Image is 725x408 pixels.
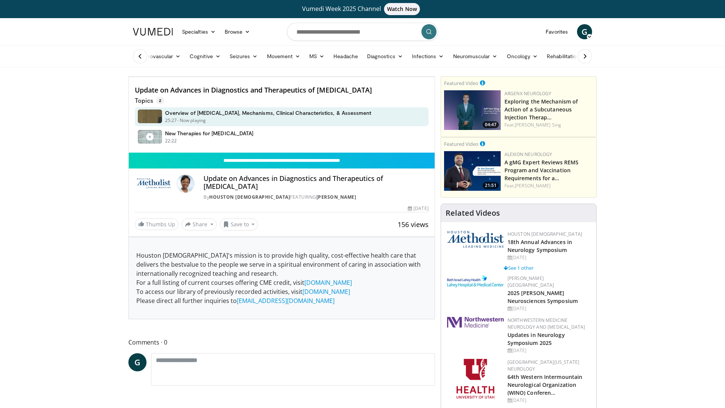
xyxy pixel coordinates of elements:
a: Alexion Neurology [504,151,552,158]
a: A gMG Expert Reviews REMS Program and Vaccination Requirements for a… [504,159,579,182]
a: MS [305,49,329,64]
h4: Update on Advances in Diagnostics and Therapeutics of [MEDICAL_DATA] [204,175,429,191]
div: [DATE] [507,305,590,312]
a: Favorites [541,24,572,39]
button: Save to [220,218,258,230]
a: Neuromuscular [449,49,502,64]
p: 22:22 [165,138,177,144]
span: Watch Now [384,3,420,15]
a: Updates in Neurology Symposium 2025 [507,331,565,346]
a: [PERSON_NAME] [316,194,356,200]
div: [DATE] [507,347,590,354]
a: Rehabilitation [542,49,584,64]
small: Featured Video [444,80,478,87]
div: [DATE] [507,397,590,404]
div: [DATE] [408,205,428,212]
img: e7977282-282c-4444-820d-7cc2733560fd.jpg.150x105_q85_autocrop_double_scale_upscale_version-0.2.jpg [447,275,504,287]
img: 2a462fb6-9365-492a-ac79-3166a6f924d8.png.150x105_q85_autocrop_double_scale_upscale_version-0.2.jpg [447,317,504,328]
a: 04:47 [444,90,501,130]
p: 25:27 [165,117,177,124]
h4: New Therapies for [MEDICAL_DATA] [165,130,253,137]
a: Vumedi Week 2025 ChannelWatch Now [134,3,591,15]
img: f6362829-b0a3-407d-a044-59546adfd345.png.150x105_q85_autocrop_double_scale_upscale_version-0.2.png [457,359,494,399]
div: [DATE] [507,254,590,261]
a: G [128,353,147,371]
a: 18th Annual Advances in Neurology Symposium [507,238,572,253]
a: 2025 [PERSON_NAME] Neurosciences Symposium [507,289,578,304]
a: Headache [329,49,362,64]
img: VuMedi Logo [133,28,173,36]
a: Movement [262,49,305,64]
a: [DOMAIN_NAME] [302,287,350,296]
input: Search topics, interventions [287,23,438,41]
a: G [577,24,592,39]
h4: Related Videos [446,209,500,218]
a: [PERSON_NAME] [515,182,551,189]
a: Exploring the Mechanism of Action of a Subcutaneous Injection Therap… [504,98,578,121]
span: Comments 0 [128,337,435,347]
a: 64th Western Intermountain Neurological Organization (WINO) Conferen… [507,373,583,396]
a: [PERSON_NAME][GEOGRAPHIC_DATA] [507,275,554,288]
a: Seizures [225,49,262,64]
a: Cognitive [185,49,225,64]
small: Featured Video [444,141,478,147]
img: 4d22ee34-234b-4e8d-98de-7528fbaa7da7.png.150x105_q85_crop-smart_upscale.png [444,90,501,130]
img: 1526bf50-c14a-4ee6-af9f-da835a6371ef.png.150x105_q85_crop-smart_upscale.png [444,151,501,191]
div: Feat. [504,122,593,128]
span: 2 [156,97,164,104]
a: Specialties [177,24,220,39]
p: - Now playing [177,117,206,124]
a: Browse [220,24,255,39]
a: See 1 other [504,264,534,271]
span: 21:51 [483,182,499,189]
a: 21:51 [444,151,501,191]
img: Houston Methodist [135,175,173,193]
div: By FEATURING [204,194,429,201]
a: Infections [407,49,449,64]
a: Oncology [502,49,543,64]
a: [EMAIL_ADDRESS][DOMAIN_NAME] [237,297,335,305]
img: Avatar [176,175,194,193]
a: [DOMAIN_NAME] [304,278,352,287]
span: 156 views [398,220,429,229]
img: 5e4488cc-e109-4a4e-9fd9-73bb9237ee91.png.150x105_q85_autocrop_double_scale_upscale_version-0.2.png [447,231,504,248]
a: Diagnostics [362,49,407,64]
span: value to the people we serve in a spiritual environment of caring in association with internation... [136,260,421,305]
h4: Overview of [MEDICAL_DATA], Mechanisms, Clinical Characteristics, & Assessment [165,110,371,116]
h4: Update on Advances in Diagnostics and Therapeutics of [MEDICAL_DATA] [135,86,429,94]
a: Northwestern Medicine Neurology and [MEDICAL_DATA] [507,317,585,330]
p: Houston [DEMOGRAPHIC_DATA]'s mission is to provide high quality, cost-effective health care that ... [136,251,427,305]
a: argenx Neurology [504,90,552,97]
span: 04:47 [483,121,499,128]
a: [PERSON_NAME] Sing [515,122,561,128]
a: [GEOGRAPHIC_DATA][US_STATE] Neurology [507,359,580,372]
button: Share [182,218,217,230]
a: Cerebrovascular [128,49,185,64]
a: Thumbs Up [135,218,179,230]
div: Feat. [504,182,593,189]
a: Houston [DEMOGRAPHIC_DATA] [209,194,290,200]
span: Vumedi Week 2025 Channel [302,5,423,13]
a: Houston [DEMOGRAPHIC_DATA] [507,231,582,237]
p: Topics [135,97,164,104]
